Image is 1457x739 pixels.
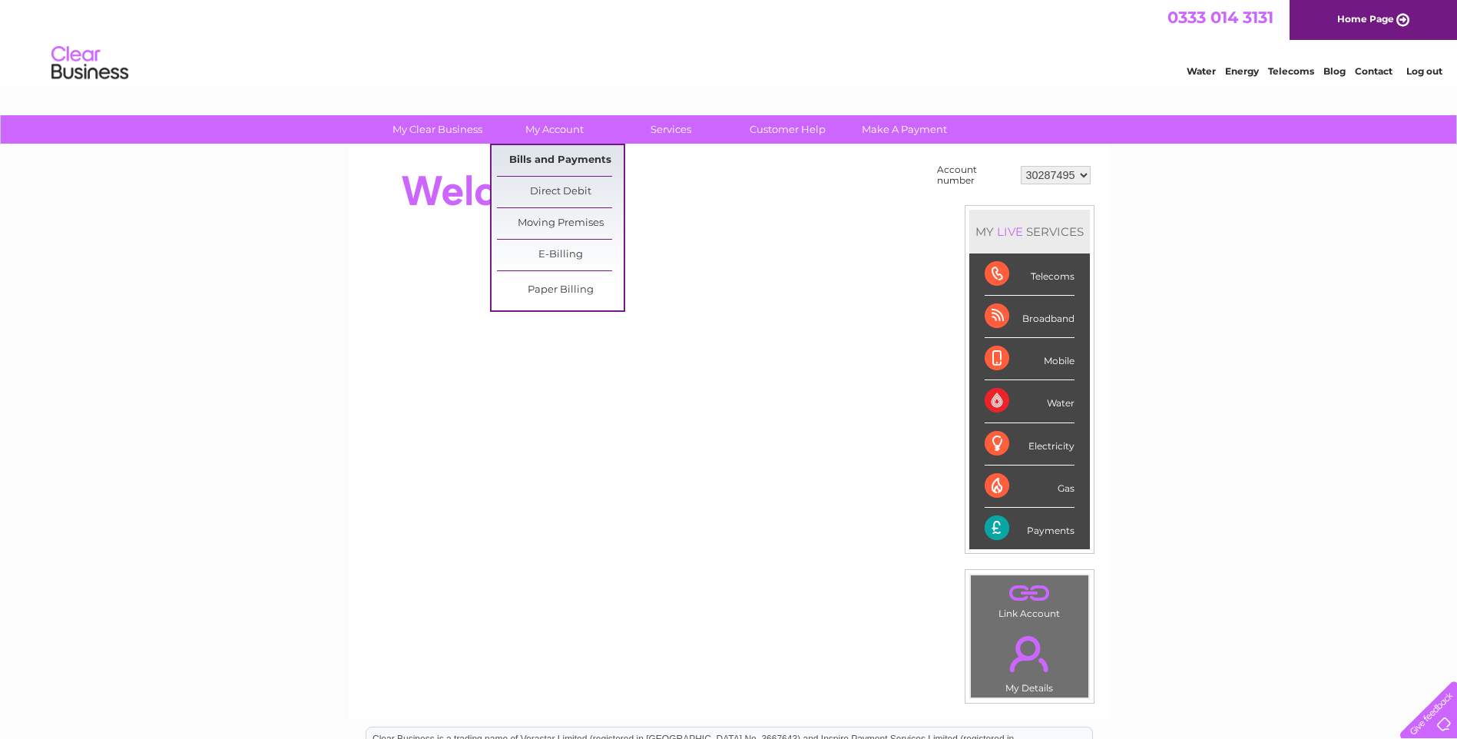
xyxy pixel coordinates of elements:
[1323,65,1346,77] a: Blog
[497,208,624,239] a: Moving Premises
[933,161,1017,190] td: Account number
[491,115,618,144] a: My Account
[1406,65,1442,77] a: Log out
[366,8,1092,75] div: Clear Business is a trading name of Verastar Limited (registered in [GEOGRAPHIC_DATA] No. 3667643...
[970,623,1089,698] td: My Details
[985,423,1075,466] div: Electricity
[970,575,1089,623] td: Link Account
[1355,65,1392,77] a: Contact
[985,254,1075,296] div: Telecoms
[608,115,734,144] a: Services
[1225,65,1259,77] a: Energy
[497,240,624,270] a: E-Billing
[985,380,1075,423] div: Water
[985,296,1075,338] div: Broadband
[975,579,1084,606] a: .
[724,115,851,144] a: Customer Help
[975,627,1084,681] a: .
[969,210,1090,254] div: MY SERVICES
[994,224,1026,239] div: LIVE
[841,115,968,144] a: Make A Payment
[985,466,1075,508] div: Gas
[497,145,624,176] a: Bills and Payments
[497,275,624,306] a: Paper Billing
[985,508,1075,549] div: Payments
[374,115,501,144] a: My Clear Business
[497,177,624,207] a: Direct Debit
[1167,8,1273,27] a: 0333 014 3131
[985,338,1075,380] div: Mobile
[51,40,129,87] img: logo.png
[1187,65,1216,77] a: Water
[1268,65,1314,77] a: Telecoms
